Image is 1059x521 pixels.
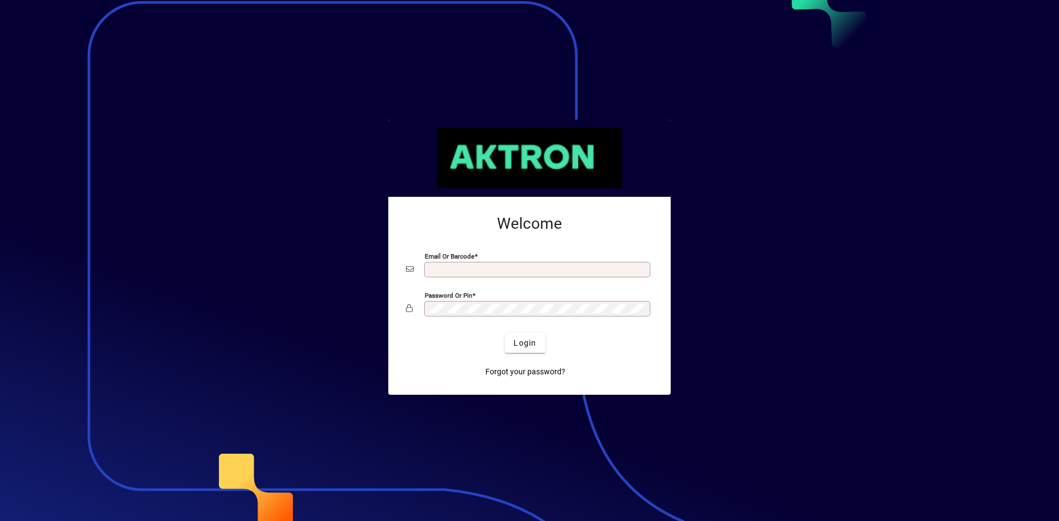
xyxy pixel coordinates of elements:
h2: Welcome [406,214,653,233]
span: Forgot your password? [485,366,565,378]
button: Login [505,333,545,353]
a: Forgot your password? [481,362,570,382]
span: Login [514,337,536,349]
mat-label: Email or Barcode [425,253,474,260]
mat-label: Password or Pin [425,292,472,299]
